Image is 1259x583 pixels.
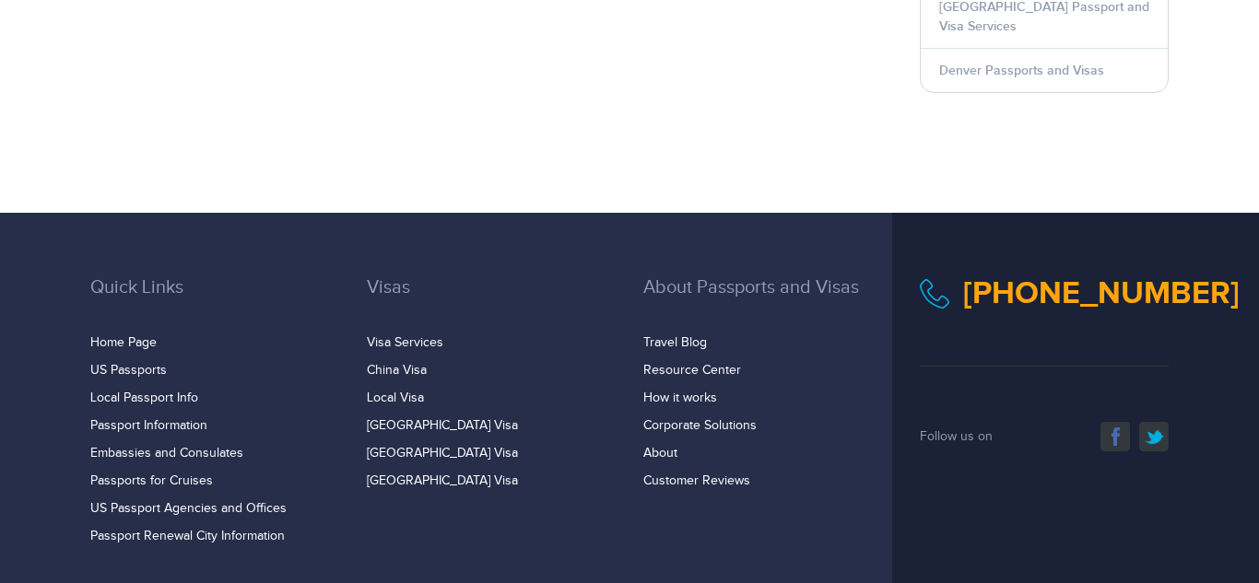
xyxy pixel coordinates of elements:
a: Embassies and Consulates [90,446,243,461]
a: Passports for Cruises [90,473,213,488]
a: [GEOGRAPHIC_DATA] Visa [367,446,518,461]
a: China Visa [367,363,427,378]
a: About [643,446,677,461]
a: Corporate Solutions [643,418,757,433]
a: Customer Reviews [643,473,750,488]
a: How it works [643,391,717,405]
h3: Quick Links [90,277,339,325]
a: Denver Passports and Visas [939,63,1104,78]
a: Travel Blog [643,335,707,350]
a: [PHONE_NUMBER] [963,274,1240,312]
h3: About Passports and Visas [643,277,892,325]
span: Follow us on [920,429,993,444]
a: Passport Renewal City Information [90,529,285,543]
a: US Passports [90,363,167,378]
a: [GEOGRAPHIC_DATA] Visa [367,418,518,433]
a: Resource Center [643,363,741,378]
a: twitter [1139,422,1169,451]
h3: Visas [367,277,616,325]
a: Passport Information [90,418,207,433]
a: Local Passport Info [90,391,198,405]
a: [GEOGRAPHIC_DATA] Visa [367,473,518,488]
a: Visa Services [367,335,443,350]
a: Home Page [90,335,157,350]
a: Local Visa [367,391,424,405]
a: facebook [1100,422,1130,451]
a: US Passport Agencies and Offices [90,501,287,516]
